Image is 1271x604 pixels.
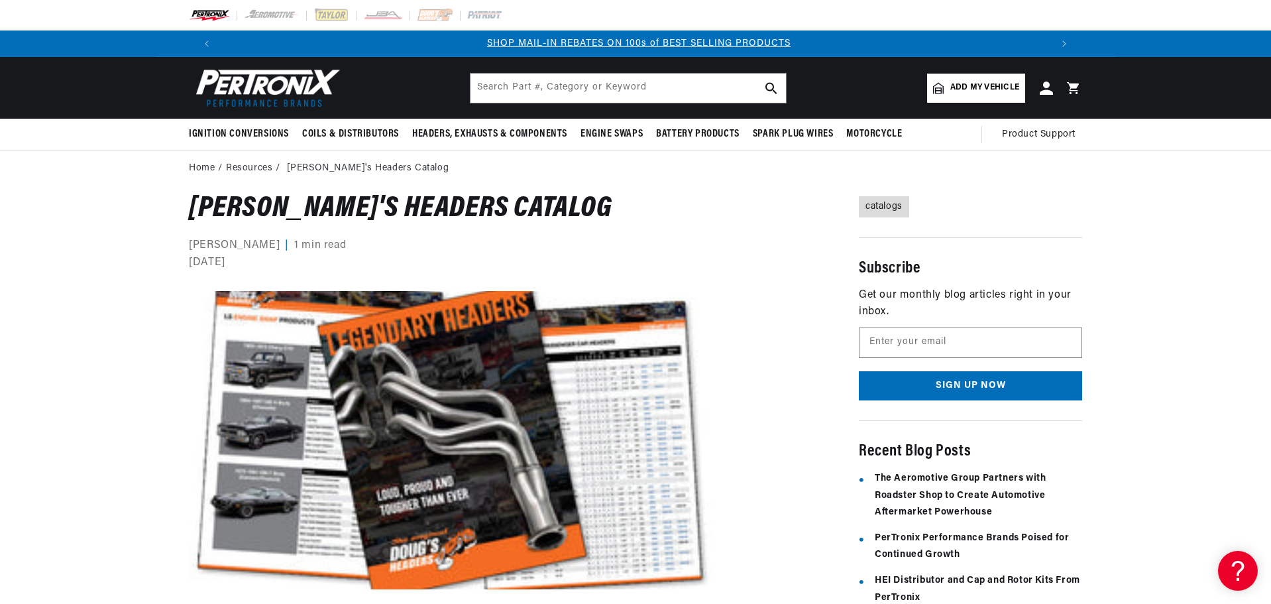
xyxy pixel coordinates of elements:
summary: Headers, Exhausts & Components [406,119,574,150]
img: Doug's Headers Catalog [189,291,719,589]
summary: Battery Products [649,119,746,150]
div: Announcement [223,36,1054,51]
button: Translation missing: en.sections.announcements.previous_announcement [193,30,220,57]
span: Motorcycle [846,127,902,141]
a: Home [189,161,215,176]
li: [PERSON_NAME]'s Headers Catalog [287,161,449,176]
span: Spark Plug Wires [753,127,834,141]
input: Email [859,328,1081,357]
summary: Motorcycle [840,119,909,150]
summary: Engine Swaps [574,119,649,150]
a: Add my vehicle [927,74,1025,103]
input: Search Part #, Category or Keyword [470,74,786,103]
span: Add my vehicle [950,82,1019,94]
summary: Ignition Conversions [189,119,296,150]
p: Get our monthly blog articles right in your inbox. [859,287,1082,321]
span: Engine Swaps [580,127,643,141]
a: catalogs [859,196,909,217]
span: Headers, Exhausts & Components [412,127,567,141]
nav: breadcrumbs [189,161,1082,176]
a: HEI Distributor and Cap and Rotor Kits From PerTronix [875,575,1080,603]
a: Resources [226,161,272,176]
span: Ignition Conversions [189,127,289,141]
img: Pertronix [189,65,341,111]
span: 1 min read [294,237,346,255]
div: 2 of 3 [223,36,1054,51]
time: [DATE] [189,255,225,272]
span: Coils & Distributors [302,127,399,141]
summary: Coils & Distributors [296,119,406,150]
button: Translation missing: en.sections.announcements.next_announcement [1051,30,1078,57]
button: search button [757,74,786,103]
a: The Aeromotive Group Partners with Roadster Shop to Create Automotive Aftermarket Powerhouse [875,473,1046,517]
button: Subscribe [859,371,1082,401]
a: SHOP MAIL-IN REBATES ON 100s of BEST SELLING PRODUCTS [487,38,791,48]
slideshow-component: Translation missing: en.sections.announcements.announcement_bar [156,30,1115,57]
h5: Subscribe [859,258,1082,280]
span: Battery Products [656,127,740,141]
span: Product Support [1002,127,1076,142]
h1: [PERSON_NAME]'s Headers Catalog [189,196,719,221]
a: PerTronix Performance Brands Poised for Continued Growth [875,533,1069,560]
span: [PERSON_NAME] [189,237,280,255]
summary: Product Support [1002,119,1082,151]
summary: Spark Plug Wires [746,119,840,150]
h5: Recent Blog Posts [859,441,1082,463]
